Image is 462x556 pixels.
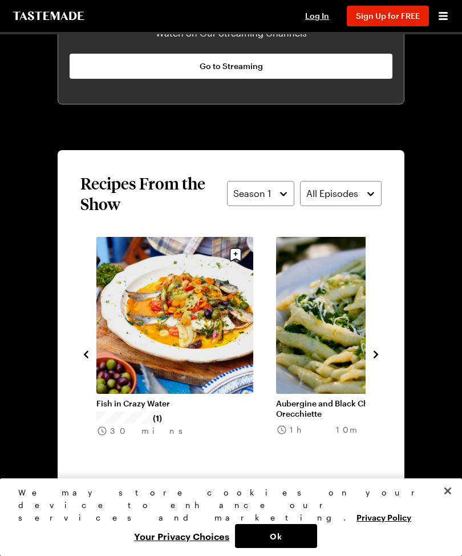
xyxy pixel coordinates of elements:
a: Fish in Crazy Water [96,398,253,409]
span: Sign Up for FREE [356,11,420,21]
span: Season 1 [233,187,271,200]
button: navigate to previous item [80,347,92,360]
a: To Tastemade Home Page [11,11,86,21]
span: Log In [305,11,329,21]
button: Ok [235,524,317,548]
div: We may store cookies on your device to enhance our services and marketing. [18,486,434,524]
button: Save recipe [225,244,246,265]
a: More information about your privacy, opens in a new tab [356,511,411,522]
button: Sign Up for FREE [347,6,429,26]
span: Go to Streaming [200,61,263,72]
button: Your Privacy Choices [128,524,235,548]
h2: Recipes From the Show [80,173,227,214]
a: Aubergine and Black Chickpea Orecchiette [276,398,433,419]
button: All Episodes [300,181,382,206]
button: Log In [294,10,340,22]
button: navigate to next item [370,347,382,360]
a: Go to Streaming [70,54,392,79]
button: Season 1 [227,181,294,206]
button: Close [435,478,460,503]
div: 5 / 7 [96,237,276,470]
button: Open menu [436,9,451,23]
div: Privacy [18,486,434,548]
div: 6 / 7 [276,237,456,470]
span: All Episodes [306,187,358,200]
